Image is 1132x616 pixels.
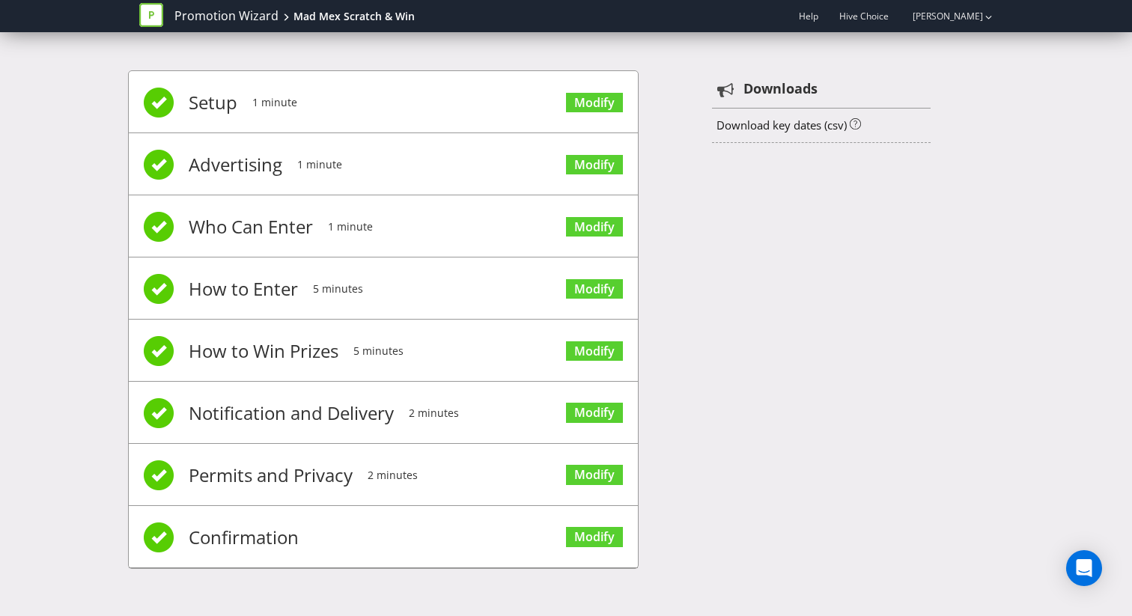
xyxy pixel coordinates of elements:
a: Modify [566,217,623,237]
span: How to Enter [189,259,298,319]
span: Permits and Privacy [189,445,353,505]
a: Modify [566,341,623,362]
span: 1 minute [252,73,297,132]
span: Advertising [189,135,282,195]
span: 5 minutes [353,321,404,381]
span: 1 minute [297,135,342,195]
span: 2 minutes [368,445,418,505]
a: Help [799,10,818,22]
span: How to Win Prizes [189,321,338,381]
span: Confirmation [189,507,299,567]
a: Modify [566,465,623,485]
a: Modify [566,279,623,299]
a: Modify [566,527,623,547]
span: Notification and Delivery [189,383,394,443]
a: Modify [566,155,623,175]
span: 5 minutes [313,259,363,319]
a: [PERSON_NAME] [898,10,983,22]
tspan:  [717,82,734,98]
div: Open Intercom Messenger [1066,550,1102,586]
a: Modify [566,93,623,113]
strong: Downloads [743,79,818,99]
div: Mad Mex Scratch & Win [293,9,415,24]
span: 2 minutes [409,383,459,443]
span: Hive Choice [839,10,889,22]
a: Download key dates (csv) [716,118,847,132]
span: Who Can Enter [189,197,313,257]
a: Promotion Wizard [174,7,279,25]
a: Modify [566,403,623,423]
span: 1 minute [328,197,373,257]
span: Setup [189,73,237,132]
